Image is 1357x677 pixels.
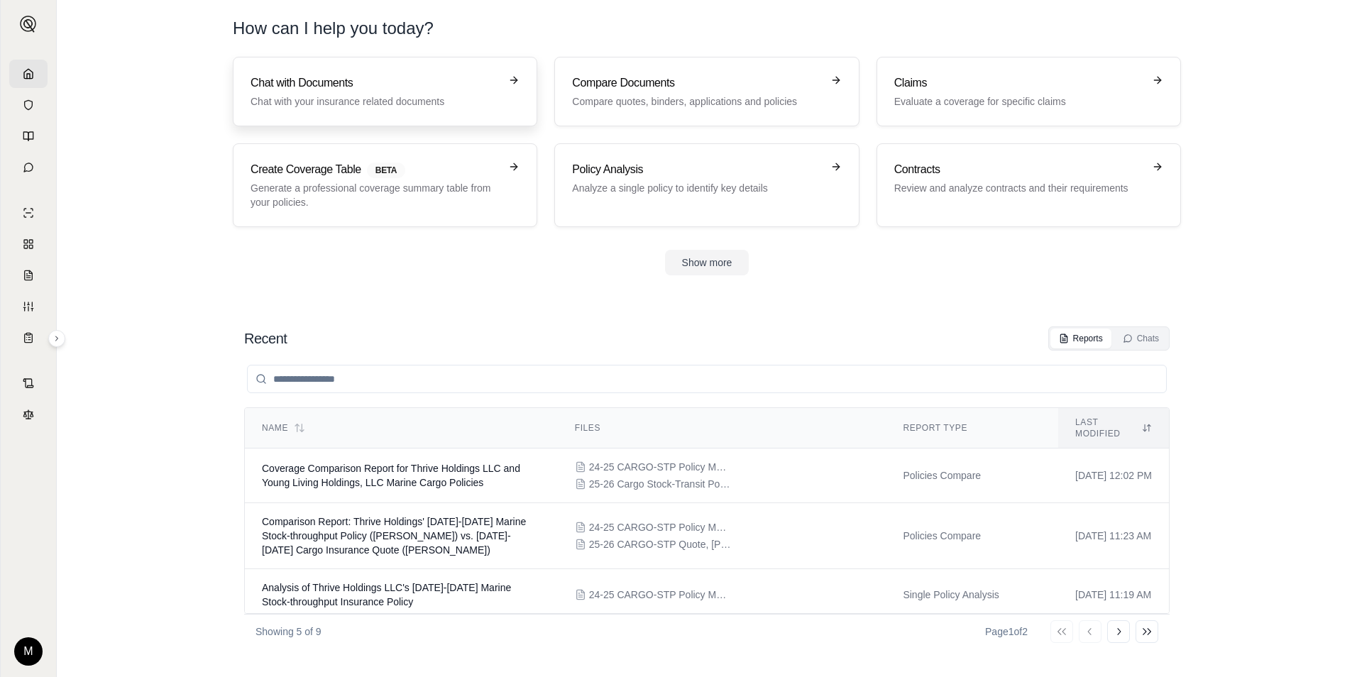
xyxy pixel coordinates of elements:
[251,94,500,109] p: Chat with your insurance related documents
[877,57,1181,126] a: ClaimsEvaluate a coverage for specific claims
[894,94,1143,109] p: Evaluate a coverage for specific claims
[14,10,43,38] button: Expand sidebar
[572,75,821,92] h3: Compare Documents
[251,161,500,178] h3: Create Coverage Table
[9,91,48,119] a: Documents Vault
[572,161,821,178] h3: Policy Analysis
[894,181,1143,195] p: Review and analyze contracts and their requirements
[589,537,731,551] span: 25-26 CARGO-STP Quote, Falvey.pdf
[9,261,48,290] a: Claim Coverage
[233,143,537,227] a: Create Coverage TableBETAGenerate a professional coverage summary table from your policies.
[9,292,48,321] a: Custom Report
[886,448,1058,503] td: Policies Compare
[894,75,1143,92] h3: Claims
[665,250,749,275] button: Show more
[572,181,821,195] p: Analyze a single policy to identify key details
[262,516,526,556] span: Comparison Report: Thrive Holdings' 2024-2025 Marine Stock-throughput Policy (Lloyds-Miller) vs. ...
[886,569,1058,621] td: Single Policy Analysis
[14,637,43,666] div: M
[9,153,48,182] a: Chat
[589,588,731,602] span: 24-25 CARGO-STP Policy MDOTE000324 Lloyds-Miller.pdf
[9,400,48,429] a: Legal Search Engine
[48,330,65,347] button: Expand sidebar
[886,503,1058,569] td: Policies Compare
[262,422,541,434] div: Name
[877,143,1181,227] a: ContractsReview and analyze contracts and their requirements
[1058,448,1169,503] td: [DATE] 12:02 PM
[554,143,859,227] a: Policy AnalysisAnalyze a single policy to identify key details
[244,329,287,348] h2: Recent
[554,57,859,126] a: Compare DocumentsCompare quotes, binders, applications and policies
[233,17,1181,40] h1: How can I help you today?
[589,460,731,474] span: 24-25 CARGO-STP Policy MDOTE000324 Lloyds-Miller.pdf
[262,463,520,488] span: Coverage Comparison Report for Thrive Holdings LLC and Young Living Holdings, LLC Marine Cargo Po...
[233,57,537,126] a: Chat with DocumentsChat with your insurance related documents
[9,230,48,258] a: Policy Comparisons
[894,161,1143,178] h3: Contracts
[1059,333,1103,344] div: Reports
[589,477,731,491] span: 25-26 Cargo Stock-Transit Policy FAL-35854.pdf
[985,624,1028,639] div: Page 1 of 2
[1050,329,1111,348] button: Reports
[9,324,48,352] a: Coverage Table
[572,94,821,109] p: Compare quotes, binders, applications and policies
[558,408,886,448] th: Files
[9,122,48,150] a: Prompt Library
[251,75,500,92] h3: Chat with Documents
[1075,417,1152,439] div: Last modified
[251,181,500,209] p: Generate a professional coverage summary table from your policies.
[367,163,405,178] span: BETA
[20,16,37,33] img: Expand sidebar
[256,624,322,639] p: Showing 5 of 9
[9,369,48,397] a: Contract Analysis
[1058,503,1169,569] td: [DATE] 11:23 AM
[886,408,1058,448] th: Report Type
[9,60,48,88] a: Home
[1058,569,1169,621] td: [DATE] 11:19 AM
[262,582,511,607] span: Analysis of Thrive Holdings LLC's 2024-2025 Marine Stock-throughput Insurance Policy
[9,199,48,227] a: Single Policy
[589,520,731,534] span: 24-25 CARGO-STP Policy MDOTE000324 Lloyds-Miller.pdf
[1114,329,1168,348] button: Chats
[1123,333,1159,344] div: Chats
